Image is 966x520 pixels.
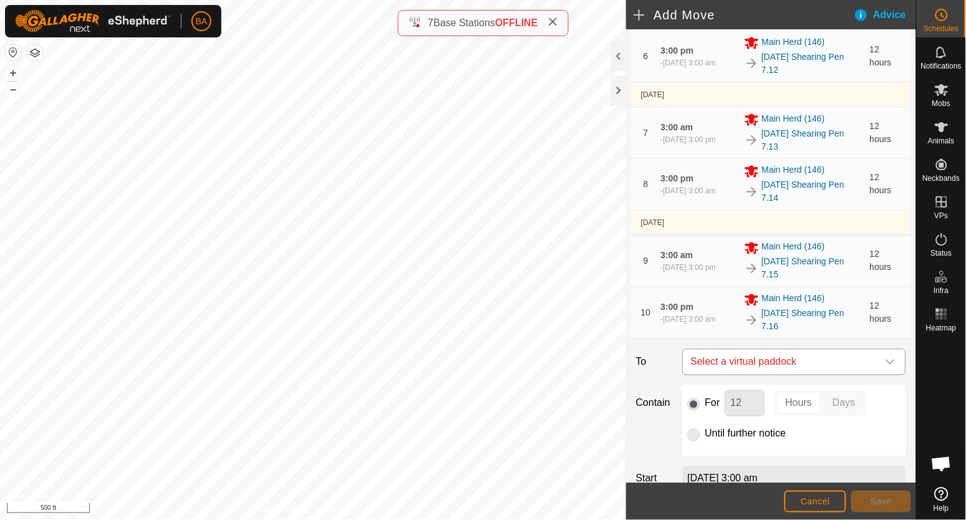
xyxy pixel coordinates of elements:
span: 12 hours [870,301,892,324]
a: [DATE] Shearing Pen 7.12 [762,51,863,77]
span: Save [871,496,892,506]
span: [DATE] 3:00 pm [664,264,716,272]
div: - [661,186,716,197]
label: Until further notice [705,429,786,439]
label: [DATE] 3:00 am [688,473,758,484]
span: [DATE] 3:00 pm [664,135,716,144]
span: 12 hours [870,173,892,196]
label: To [631,349,678,375]
span: Status [930,249,952,257]
a: [DATE] Shearing Pen 7.16 [762,307,863,334]
button: Reset Map [6,45,21,60]
span: 12 hours [870,44,892,67]
span: [DATE] [641,219,665,228]
span: 12 hours [870,121,892,144]
label: Contain [631,396,678,411]
span: Main Herd (146) [762,112,825,127]
img: To [745,56,760,71]
span: Main Herd (146) [762,241,825,256]
span: Help [934,504,949,512]
span: VPs [934,212,948,219]
span: 3:00 pm [661,302,694,312]
a: Contact Us [326,504,362,515]
span: 3:00 pm [661,174,694,184]
span: Neckbands [922,175,960,182]
span: Mobs [932,100,950,107]
div: - [661,134,716,145]
img: Gallagher Logo [15,10,171,32]
button: Map Layers [27,46,42,60]
span: OFFLINE [495,17,538,28]
img: To [745,261,760,276]
button: Save [851,491,911,513]
img: To [745,313,760,328]
span: BA [196,15,208,28]
span: Base Stations [433,17,495,28]
span: Notifications [921,62,962,70]
span: 8 [644,180,649,190]
span: 7 [644,128,649,138]
a: [DATE] Shearing Pen 7.15 [762,256,863,282]
a: [DATE] Shearing Pen 7.13 [762,127,863,153]
span: [DATE] 3:00 am [664,187,716,196]
div: dropdown trigger [878,350,903,375]
span: [DATE] [641,90,665,99]
a: Help [917,482,966,517]
span: Schedules [924,25,959,32]
span: [DATE] 3:00 am [664,59,716,67]
span: [DATE] 3:00 am [664,315,716,324]
h2: Add Move [634,7,853,22]
span: 6 [644,51,649,61]
button: – [6,82,21,97]
a: [DATE] Shearing Pen 7.14 [762,179,863,205]
span: 3:00 pm [661,46,694,55]
div: Advice [854,7,916,22]
img: To [745,185,760,200]
span: 7 [428,17,433,28]
span: 9 [644,256,649,266]
img: To [745,133,760,148]
span: Heatmap [926,324,957,332]
span: 3:00 am [661,251,693,261]
label: Start [631,471,678,486]
span: Main Herd (146) [762,36,825,51]
span: Select a virtual paddock [686,350,878,375]
span: Main Herd (146) [762,292,825,307]
div: - [661,314,716,325]
div: - [661,262,716,274]
a: Privacy Policy [264,504,311,515]
span: 10 [641,308,651,318]
span: 12 hours [870,249,892,272]
span: Cancel [801,496,830,506]
span: Infra [934,287,949,294]
label: For [705,398,720,408]
span: 3:00 am [661,122,693,132]
button: Cancel [785,491,846,513]
span: Main Herd (146) [762,164,825,179]
div: - [661,57,716,69]
span: Animals [928,137,955,145]
button: + [6,65,21,80]
div: Open chat [923,445,960,483]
